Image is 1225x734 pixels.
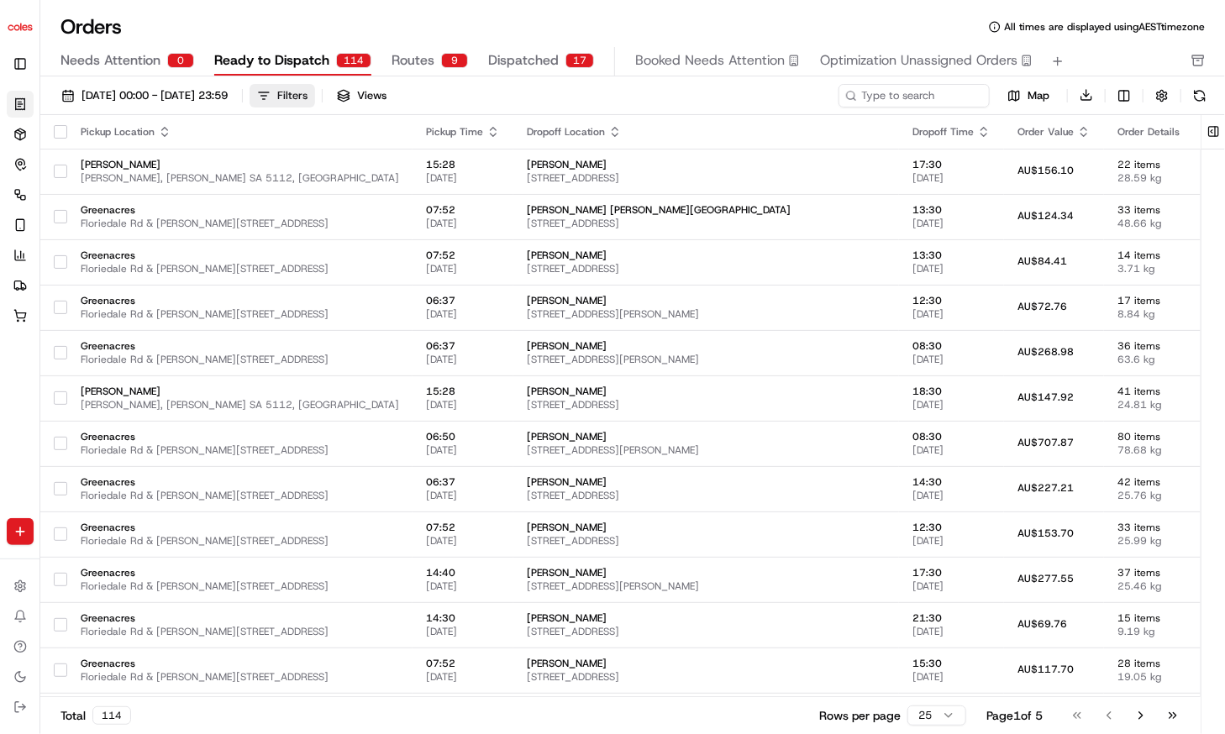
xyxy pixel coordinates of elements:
span: AU$277.55 [1017,572,1074,585]
span: All times are displayed using AEST timezone [1004,20,1205,34]
span: [STREET_ADDRESS] [527,625,886,638]
span: 15:30 [912,657,991,670]
span: Ready to Dispatch [214,50,329,71]
button: Refresh [1188,84,1212,107]
span: [DATE] [426,307,500,321]
span: 48.66 kg [1117,217,1201,230]
span: [PERSON_NAME] [81,385,399,398]
div: We're available if you need us! [57,177,213,191]
span: [PERSON_NAME], [PERSON_NAME] SA 5112, [GEOGRAPHIC_DATA] [81,398,399,412]
button: Views [329,84,394,107]
span: Floriedale Rd & [PERSON_NAME][STREET_ADDRESS] [81,217,399,230]
span: 37 items [1117,566,1201,579]
div: 0 [167,53,194,68]
span: [PERSON_NAME] [PERSON_NAME][GEOGRAPHIC_DATA] [527,203,886,217]
span: [DATE] [426,217,500,230]
span: 15:28 [426,158,500,171]
span: 63.6 kg [1117,353,1201,366]
span: [DATE] [426,443,500,457]
button: Filters [250,84,315,107]
span: [DATE] [912,443,991,457]
span: 13:30 [912,249,991,262]
span: 15:28 [426,385,500,398]
span: 25.76 kg [1117,489,1201,502]
span: 18:30 [912,385,991,398]
span: [DATE] [426,398,500,412]
span: [DATE] [912,353,991,366]
span: [STREET_ADDRESS] [527,489,886,502]
div: Filters [277,88,308,103]
span: 28 items [1117,657,1201,670]
span: [STREET_ADDRESS][PERSON_NAME] [527,579,886,593]
div: Order Details [1117,125,1201,139]
span: 19.05 kg [1117,670,1201,684]
button: [DATE] 00:00 - [DATE] 23:59 [54,84,235,107]
span: [STREET_ADDRESS] [527,398,886,412]
img: 1736555255976-a54dd68f-1ca7-489b-9aae-adbdc363a1c4 [17,160,47,191]
span: 07:52 [426,203,500,217]
div: 114 [92,706,131,725]
span: AU$268.98 [1017,345,1074,359]
span: AU$84.41 [1017,254,1067,268]
span: 15 items [1117,611,1201,625]
span: Booked Needs Attention [635,50,785,71]
span: Greenacres [81,203,399,217]
span: Map [1028,88,1049,103]
span: [DATE] [912,398,991,412]
a: 💻API Documentation [135,237,276,267]
span: [STREET_ADDRESS] [527,217,886,230]
span: Greenacres [81,611,399,625]
span: Greenacres [81,566,399,579]
span: Floriedale Rd & [PERSON_NAME][STREET_ADDRESS] [81,353,399,366]
span: 14 items [1117,249,1201,262]
span: [PERSON_NAME] [81,158,399,171]
span: Pylon [167,285,203,297]
span: 80 items [1117,430,1201,443]
span: 22 items [1117,158,1201,171]
span: 17:30 [912,158,991,171]
span: [DATE] [426,489,500,502]
span: 9.19 kg [1117,625,1201,638]
span: [STREET_ADDRESS] [527,171,886,185]
span: [DATE] [912,625,991,638]
span: 13:30 [912,203,991,217]
span: [PERSON_NAME] [527,385,886,398]
span: Floriedale Rd & [PERSON_NAME][STREET_ADDRESS] [81,443,399,457]
span: API Documentation [159,244,270,260]
span: [PERSON_NAME] [527,339,886,353]
div: Dropoff Location [527,125,886,139]
input: Type to search [839,84,990,107]
span: 07:52 [426,657,500,670]
span: Greenacres [81,430,399,443]
span: Routes [392,50,434,71]
div: Dropoff Time [912,125,991,139]
span: Floriedale Rd & [PERSON_NAME][STREET_ADDRESS] [81,625,399,638]
span: [DATE] [426,262,500,275]
div: Page 1 of 5 [986,707,1043,724]
span: [STREET_ADDRESS][PERSON_NAME] [527,443,886,457]
span: [PERSON_NAME] [527,521,886,534]
span: AU$707.87 [1017,436,1074,449]
span: Greenacres [81,475,399,489]
span: 8.84 kg [1117,307,1201,321]
span: AU$227.21 [1017,481,1074,495]
span: Dispatched [488,50,559,71]
span: Greenacres [81,294,399,307]
span: [DATE] 00:00 - [DATE] 23:59 [81,88,228,103]
span: [DATE] [912,489,991,502]
img: Coles [7,13,34,40]
span: [PERSON_NAME] [527,158,886,171]
span: Greenacres [81,521,399,534]
span: AU$153.70 [1017,527,1074,540]
span: 12:30 [912,521,991,534]
span: [DATE] [912,579,991,593]
div: Total [60,706,131,725]
span: [STREET_ADDRESS] [527,262,886,275]
span: [PERSON_NAME] [527,657,886,670]
p: Welcome 👋 [17,67,306,94]
span: Floriedale Rd & [PERSON_NAME][STREET_ADDRESS] [81,670,399,684]
h1: Orders [60,13,122,40]
span: 17:30 [912,566,991,579]
img: Nash [17,17,50,50]
span: Greenacres [81,249,399,262]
